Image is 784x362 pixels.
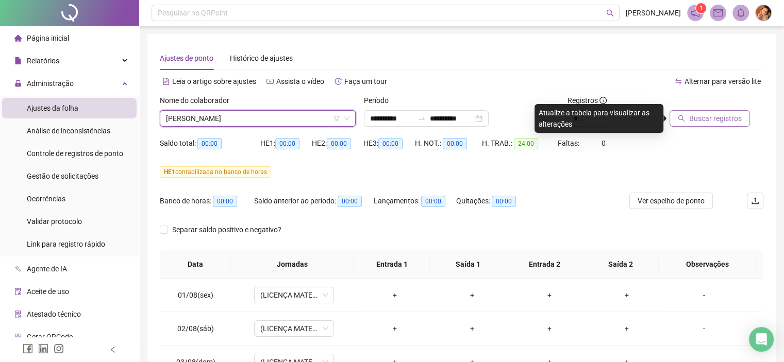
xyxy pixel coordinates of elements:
span: Leia o artigo sobre ajustes [172,77,256,85]
span: mail [713,8,723,18]
span: 01/08(sex) [178,291,213,299]
span: to [418,114,426,123]
th: Data [160,250,231,279]
span: Atestado técnico [27,310,81,318]
div: + [596,323,657,334]
span: 00:00 [421,196,445,207]
th: Observações [659,250,756,279]
th: Saída 1 [430,250,506,279]
span: home [14,35,22,42]
span: Ocorrências [27,195,65,203]
div: - [673,289,734,301]
span: contabilizada no banco de horas [160,166,271,178]
span: 02/08(sáb) [177,324,214,333]
span: Relatórios [27,57,59,65]
span: 1 [699,5,703,12]
span: notification [691,8,700,18]
span: Link para registro rápido [27,240,105,248]
span: Observações [667,258,747,270]
div: + [442,323,503,334]
span: 00:00 [338,196,362,207]
span: Ver espelho de ponto [638,195,705,206]
span: Análise de inconsistências [27,127,110,135]
span: 00:00 [213,196,237,207]
span: Faça um tour [344,77,387,85]
th: Entrada 2 [506,250,582,279]
div: + [519,323,580,334]
span: file [14,57,22,64]
span: Registros [568,95,607,106]
div: H. TRAB.: [482,137,557,149]
span: 00:00 [197,138,222,149]
div: Lançamentos: [374,195,456,207]
span: down [344,115,350,122]
span: Assista o vídeo [276,77,324,85]
span: Ajustes de ponto [160,54,213,62]
div: Banco de horas: [160,195,254,207]
span: Aceite de uso [27,287,69,296]
span: Administração [27,79,74,88]
th: Entrada 1 [354,250,430,279]
span: search [606,9,614,17]
span: Controle de registros de ponto [27,149,123,158]
span: 00:00 [492,196,516,207]
span: Separar saldo positivo e negativo? [168,224,286,235]
span: Gerar QRCode [27,333,73,341]
span: 00:00 [327,138,351,149]
label: Período [364,95,395,106]
span: Faltas: [558,139,581,147]
div: - [673,323,734,334]
th: Jornadas [231,250,354,279]
span: bell [736,8,745,18]
span: swap [675,78,682,85]
span: search [678,115,685,122]
label: Nome do colaborador [160,95,236,106]
span: 24:00 [514,138,538,149]
span: 00:00 [443,138,467,149]
span: Ajustes da folha [27,104,78,112]
span: qrcode [14,333,22,340]
span: Buscar registros [689,113,742,124]
span: info-circle [599,97,607,104]
span: Gestão de solicitações [27,172,98,180]
span: instagram [54,343,64,354]
span: 00:00 [275,138,299,149]
sup: 1 [696,3,706,13]
th: Saída 2 [582,250,659,279]
span: Histórico de ajustes [230,54,293,62]
div: HE 2: [312,137,363,149]
span: solution [14,311,22,318]
button: Buscar registros [670,110,750,127]
div: + [519,289,580,301]
span: youtube [266,78,274,85]
span: [PERSON_NAME] [626,7,681,19]
div: Saldo anterior ao período: [254,195,374,207]
span: swap-right [418,114,426,123]
span: HE 1 [164,168,175,176]
span: linkedin [38,343,48,354]
div: HE 3: [363,137,415,149]
span: lock [14,80,22,87]
div: + [442,289,503,301]
span: facebook [23,343,33,354]
span: audit [14,288,22,295]
span: LAYANE RANIELLI SANTOS [166,111,349,126]
div: + [364,323,425,334]
span: Agente de IA [27,265,67,273]
div: + [364,289,425,301]
span: (LICENÇA MATERNIDADE) [260,287,328,303]
span: upload [751,197,759,205]
div: + [596,289,657,301]
span: history [335,78,342,85]
span: file-text [162,78,170,85]
div: H. NOT.: [415,137,482,149]
img: 76176 [756,5,771,21]
div: Atualize a tabela para visualizar as alterações [535,104,663,133]
span: (LICENÇA MATERNIDADE) [260,321,328,336]
span: filter [333,115,340,122]
span: Alternar para versão lite [685,77,761,85]
div: Open Intercom Messenger [749,327,774,352]
span: 0 [602,139,606,147]
span: Página inicial [27,34,69,42]
div: Quitações: [456,195,531,207]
